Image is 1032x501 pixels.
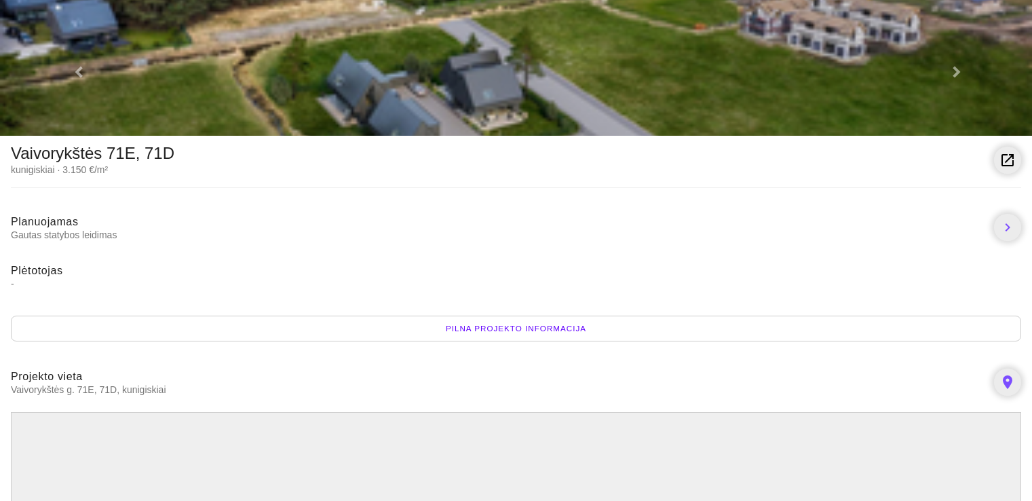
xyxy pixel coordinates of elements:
span: - [11,278,1021,290]
div: kunigiskiai · 3.150 €/m² [11,163,174,177]
div: Vaivorykštės 71E, 71D [11,147,174,160]
a: place [994,369,1021,396]
span: Planuojamas [11,216,79,227]
span: Gautas statybos leidimas [11,229,983,241]
span: Plėtotojas [11,265,63,276]
i: launch [999,152,1016,168]
span: Vaivorykštės g. 71E, 71D, kunigiskiai [11,384,983,396]
i: place [999,374,1016,390]
a: chevron_right [994,214,1021,241]
i: chevron_right [999,219,1016,236]
a: launch [994,147,1021,174]
span: Projekto vieta [11,371,83,382]
div: Pilna projekto informacija [11,316,1021,341]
